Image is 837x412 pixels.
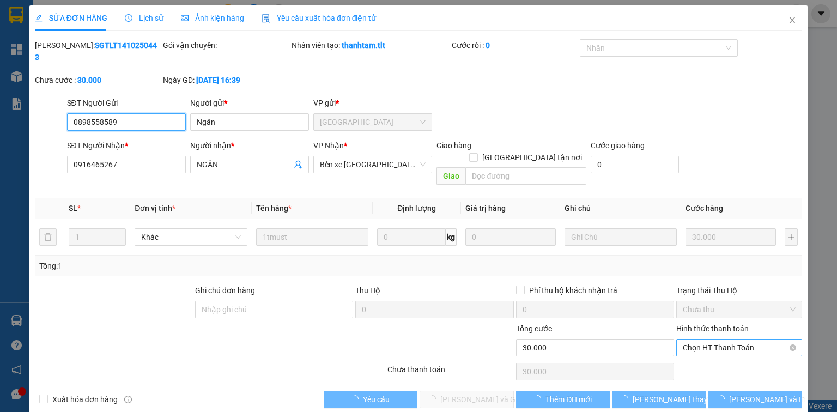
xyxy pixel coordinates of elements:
span: kg [446,228,457,246]
input: Ghi chú đơn hàng [195,301,353,318]
span: loading [717,395,729,403]
span: Yêu cầu [363,393,390,405]
b: thanhtam.tlt [342,41,385,50]
span: Cước hàng [686,204,723,213]
span: Thu Hộ [355,286,380,295]
span: loading [351,395,363,403]
button: Thêm ĐH mới [516,391,610,408]
span: Yêu cầu xuất hóa đơn điện tử [262,14,377,22]
span: user-add [294,160,302,169]
div: Chưa thanh toán [386,363,514,383]
button: [PERSON_NAME] thay đổi [612,391,706,408]
span: picture [181,14,189,22]
div: Bến xe [GEOGRAPHIC_DATA] [6,78,266,107]
input: 0 [686,228,776,246]
span: Phí thu hộ khách nhận trả [525,284,622,296]
span: [GEOGRAPHIC_DATA] tận nơi [478,152,586,163]
b: SGTLT1410250443 [35,41,157,62]
b: 0 [486,41,490,50]
div: SĐT Người Gửi [67,97,186,109]
th: Ghi chú [560,198,681,219]
div: Ngày GD: [163,74,289,86]
input: 0 [465,228,556,246]
label: Cước giao hàng [591,141,645,150]
span: info-circle [124,396,132,403]
span: Ảnh kiện hàng [181,14,244,22]
span: Định lượng [397,204,436,213]
span: Giá trị hàng [465,204,506,213]
div: Người nhận [190,140,309,152]
span: Khác [141,229,240,245]
div: Người gửi [190,97,309,109]
input: Cước giao hàng [591,156,679,173]
span: Tổng cước [516,324,552,333]
div: Gói vận chuyển: [163,39,289,51]
div: Chưa cước : [35,74,161,86]
span: clock-circle [125,14,132,22]
div: Tổng: 1 [39,260,324,272]
span: Chọn HT Thanh Toán [683,340,796,356]
button: [PERSON_NAME] và In [708,391,803,408]
input: Dọc đường [465,167,586,185]
text: BXTG1510250003 [68,52,205,71]
button: delete [39,228,57,246]
span: Giao [436,167,465,185]
span: close [788,16,797,25]
img: icon [262,14,270,23]
button: plus [785,228,798,246]
div: Nhân viên tạo: [292,39,450,51]
span: [PERSON_NAME] và In [729,393,805,405]
span: Giao hàng [436,141,471,150]
button: Close [777,5,808,36]
label: Ghi chú đơn hàng [195,286,255,295]
span: Đơn vị tính [135,204,175,213]
span: [PERSON_NAME] thay đổi [633,393,720,405]
button: Yêu cầu [324,391,418,408]
span: close-circle [790,344,796,351]
span: Lịch sử [125,14,163,22]
span: SỬA ĐƠN HÀNG [35,14,107,22]
span: SL [69,204,77,213]
span: Tên hàng [256,204,292,213]
span: VP Nhận [313,141,344,150]
span: Xuất hóa đơn hàng [48,393,122,405]
div: SĐT Người Nhận [67,140,186,152]
div: [PERSON_NAME]: [35,39,161,63]
div: Cước rồi : [452,39,578,51]
label: Hình thức thanh toán [676,324,749,333]
b: 30.000 [77,76,101,84]
div: Trạng thái Thu Hộ [676,284,802,296]
input: VD: Bàn, Ghế [256,228,368,246]
b: [DATE] 16:39 [196,76,240,84]
input: Ghi Chú [565,228,677,246]
button: [PERSON_NAME] và Giao hàng [420,391,514,408]
span: Sài Gòn [320,114,426,130]
div: VP gửi [313,97,432,109]
span: Thêm ĐH mới [545,393,592,405]
span: loading [533,395,545,403]
span: edit [35,14,43,22]
span: loading [621,395,633,403]
span: Chưa thu [683,301,796,318]
span: Bến xe Tiền Giang [320,156,426,173]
